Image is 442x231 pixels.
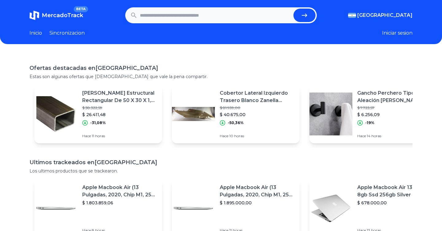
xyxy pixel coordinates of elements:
[309,93,352,135] img: Featured image
[34,93,77,135] img: Featured image
[357,134,432,138] p: Hace 14 horas
[82,112,157,118] p: $ 26.411,48
[357,105,432,110] p: $ 7.723,57
[220,184,295,199] p: Apple Macbook Air (13 Pulgadas, 2020, Chip M1, 256 Gb De Ssd, 8 Gb De Ram) - Plata
[309,187,352,230] img: Featured image
[172,85,300,143] a: Featured imageCobertor Lateral Izquierdo Trasero Blanco Zanella Cruiser X$ 81.939,00$ 40.675,00-5...
[382,29,413,37] button: Iniciar sesion
[348,13,356,18] img: Argentina
[82,134,157,138] p: Hace 11 horas
[220,105,295,110] p: $ 81.939,00
[228,120,244,125] p: -50,36%
[29,10,83,20] a: MercadoTrackBETA
[82,200,157,206] p: $ 1.803.859,06
[29,64,413,72] h1: Ofertas destacadas en [GEOGRAPHIC_DATA]
[29,158,413,167] h1: Ultimos trackeados en [GEOGRAPHIC_DATA]
[357,12,413,19] span: [GEOGRAPHIC_DATA]
[357,112,432,118] p: $ 6.256,09
[220,89,295,104] p: Cobertor Lateral Izquierdo Trasero Blanco Zanella Cruiser X
[357,184,432,199] p: Apple Macbook Air 13 Core I5 8gb Ssd 256gb Silver
[82,184,157,199] p: Apple Macbook Air (13 Pulgadas, 2020, Chip M1, 256 Gb De Ssd, 8 Gb De Ram) - Plata
[365,120,374,125] p: -19%
[82,89,157,104] p: [PERSON_NAME] Estructural Rectangular De 50 X 30 X 1,25 Mm Gramabi Barra De 6 [GEOGRAPHIC_DATA] T...
[309,85,437,143] a: Featured imageGancho Perchero Tipo T De Aleación [PERSON_NAME] Para Pared$ 7.723,57$ 6.256,09-19%...
[49,29,85,37] a: Sincronizacion
[357,200,432,206] p: $ 678.000,00
[29,168,413,174] p: Los ultimos productos que se trackearon.
[90,120,106,125] p: -31,08%
[74,6,88,12] span: BETA
[220,112,295,118] p: $ 40.675,00
[357,89,432,104] p: Gancho Perchero Tipo T De Aleación [PERSON_NAME] Para Pared
[220,200,295,206] p: $ 1.895.000,00
[29,10,39,20] img: MercadoTrack
[220,134,295,138] p: Hace 10 horas
[82,105,157,110] p: $ 38.322,59
[29,29,42,37] a: Inicio
[29,74,413,80] p: Estas son algunas ofertas que [DEMOGRAPHIC_DATA] que vale la pena compartir.
[34,187,77,230] img: Featured image
[42,12,83,19] span: MercadoTrack
[34,85,162,143] a: Featured image[PERSON_NAME] Estructural Rectangular De 50 X 30 X 1,25 Mm Gramabi Barra De 6 [GEOG...
[348,12,413,19] button: [GEOGRAPHIC_DATA]
[172,187,215,230] img: Featured image
[172,93,215,135] img: Featured image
